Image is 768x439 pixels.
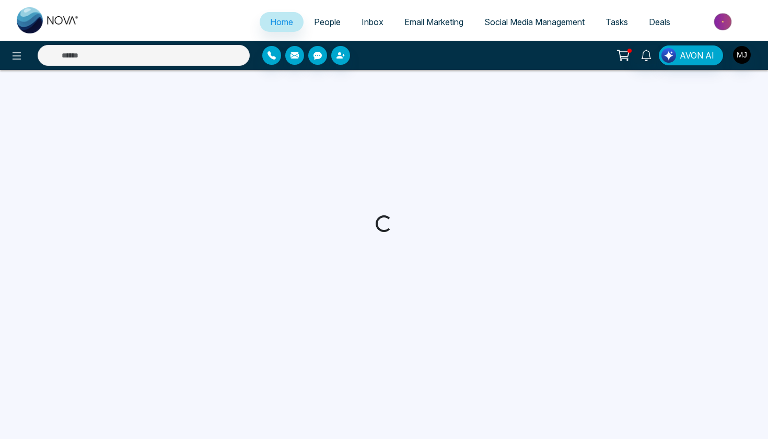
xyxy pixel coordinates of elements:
[680,49,714,62] span: AVON AI
[686,10,762,33] img: Market-place.gif
[270,17,293,27] span: Home
[595,12,638,32] a: Tasks
[304,12,351,32] a: People
[314,17,341,27] span: People
[606,17,628,27] span: Tasks
[733,46,751,64] img: User Avatar
[659,45,723,65] button: AVON AI
[17,7,79,33] img: Nova CRM Logo
[362,17,383,27] span: Inbox
[649,17,670,27] span: Deals
[638,12,681,32] a: Deals
[260,12,304,32] a: Home
[484,17,585,27] span: Social Media Management
[661,48,676,63] img: Lead Flow
[351,12,394,32] a: Inbox
[474,12,595,32] a: Social Media Management
[394,12,474,32] a: Email Marketing
[404,17,463,27] span: Email Marketing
